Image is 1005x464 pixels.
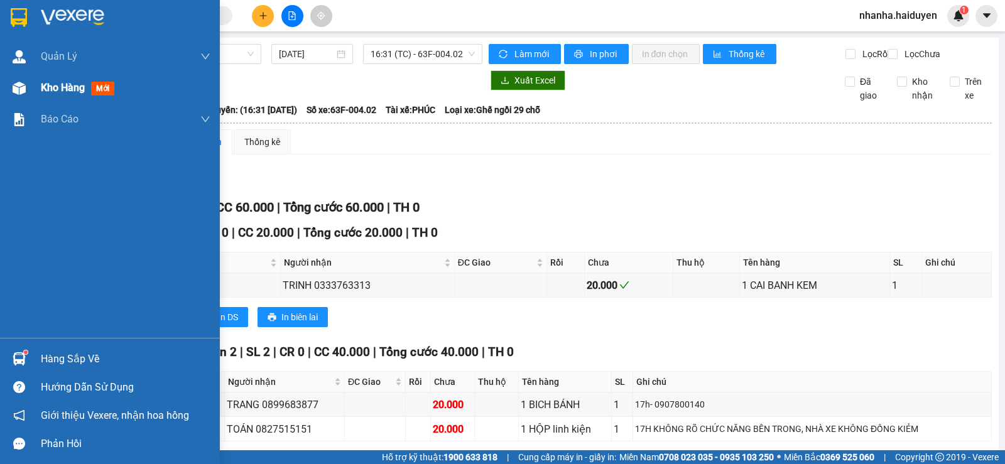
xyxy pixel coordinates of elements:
span: | [373,345,376,359]
span: Tổng cước 40.000 [379,345,479,359]
button: downloadXuất Excel [491,70,565,90]
span: | [507,450,509,464]
div: 20.000 [433,421,472,437]
span: copyright [935,453,944,461]
th: Thu hộ [673,252,739,273]
th: Rồi [547,252,585,273]
span: question-circle [13,381,25,393]
button: file-add [281,5,303,27]
div: Hàng sắp về [41,350,210,369]
span: | [273,345,276,359]
span: Đã giao [855,75,888,102]
span: Tổng cước 60.000 [283,200,384,215]
div: 17h- 0907800140 [635,397,989,411]
th: Chưa [585,252,673,273]
span: Hỗ trợ kỹ thuật: [382,450,497,464]
span: Loại xe: Ghế ngồi 29 chỗ [445,103,540,117]
img: warehouse-icon [13,50,26,63]
span: aim [317,11,325,20]
span: Làm mới [514,47,551,61]
div: TRINH 0333763313 [283,278,452,293]
span: | [308,345,311,359]
img: icon-new-feature [953,10,964,21]
button: bar-chartThống kê [703,44,776,64]
span: caret-down [981,10,992,21]
div: TOÁN 0827515151 [227,421,342,437]
button: printerIn DS [194,307,248,327]
span: Thống kê [729,47,766,61]
span: file-add [288,11,296,20]
span: In phơi [590,47,619,61]
strong: 0708 023 035 - 0935 103 250 [659,452,774,462]
span: Quản Lý [41,48,77,64]
span: TH 0 [393,200,420,215]
span: TH 0 [412,225,438,240]
span: TH 0 [488,345,514,359]
strong: 0369 525 060 [820,452,874,462]
span: In biên lai [281,310,318,324]
img: warehouse-icon [13,82,26,95]
span: SL 2 [246,345,270,359]
div: Thống kê [244,135,280,149]
span: Báo cáo [41,111,79,127]
span: ĐC Giao [458,256,534,269]
sup: 1 [24,350,28,354]
th: Chưa [431,372,475,392]
span: down [200,51,210,62]
button: plus [252,5,274,27]
button: aim [310,5,332,27]
span: | [884,450,886,464]
span: | [297,225,300,240]
th: Ghi chú [922,252,992,273]
span: CR 0 [204,225,229,240]
span: 1 [962,6,966,14]
button: printerIn biên lai [258,307,328,327]
span: Số xe: 63F-004.02 [307,103,376,117]
span: Miền Bắc [784,450,874,464]
span: Lọc Chưa [899,47,942,61]
span: Xuất Excel [514,73,555,87]
span: CC 40.000 [314,345,370,359]
span: | [240,345,243,359]
span: down [200,114,210,124]
div: 1 [892,278,920,293]
span: CC 20.000 [238,225,294,240]
div: Hướng dẫn sử dụng [41,378,210,397]
span: 16:31 (TC) - 63F-004.02 [371,45,474,63]
span: Cung cấp máy in - giấy in: [518,450,616,464]
div: 1 [614,397,631,413]
div: TRANG 0899683877 [227,397,342,413]
span: CC 60.000 [216,200,274,215]
button: caret-down [975,5,997,27]
span: check [619,280,629,290]
span: sync [499,50,509,60]
span: Tổng cước 20.000 [303,225,403,240]
div: 20.000 [433,397,472,413]
span: download [501,76,509,86]
div: 1 HỘP linh kiện [521,421,609,437]
span: | [482,345,485,359]
span: Chuyến: (16:31 [DATE]) [205,103,297,117]
span: mới [91,82,114,95]
span: printer [574,50,585,60]
th: SL [612,372,633,392]
th: Rồi [406,372,431,392]
span: Trên xe [960,75,992,102]
span: notification [13,409,25,421]
span: Kho nhận [907,75,940,102]
th: Thu hộ [475,372,519,392]
span: CR 0 [280,345,305,359]
div: 20.000 [587,278,671,293]
span: Kho hàng [41,82,85,94]
input: 13/10/2025 [279,47,335,61]
th: Tên hàng [519,372,612,392]
th: SL [890,252,922,273]
button: printerIn phơi [564,44,629,64]
span: Người nhận [228,375,332,389]
div: 1 BICH BÁNH [521,397,609,413]
span: nhanha.haiduyen [849,8,947,23]
sup: 1 [960,6,969,14]
span: printer [268,313,276,323]
div: Phản hồi [41,434,210,453]
span: Lọc Rồi [857,47,891,61]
